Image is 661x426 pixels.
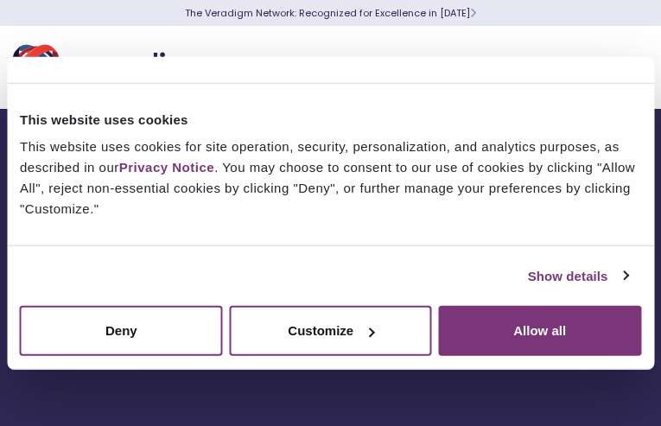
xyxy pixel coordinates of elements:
span: Learn More [470,6,476,20]
button: Allow all [438,306,641,356]
div: This website uses cookies for site operation, security, personalization, and analytics purposes, ... [20,137,641,219]
a: The Veradigm Network: Recognized for Excellence in [DATE]Learn More [185,6,476,20]
button: Customize [229,306,432,356]
a: Privacy Notice [119,160,214,175]
img: Veradigm logo [13,39,220,96]
div: This website uses cookies [20,109,641,130]
button: Deny [20,306,223,356]
button: Toggle Navigation Menu [609,45,635,90]
a: Show details [528,265,628,286]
